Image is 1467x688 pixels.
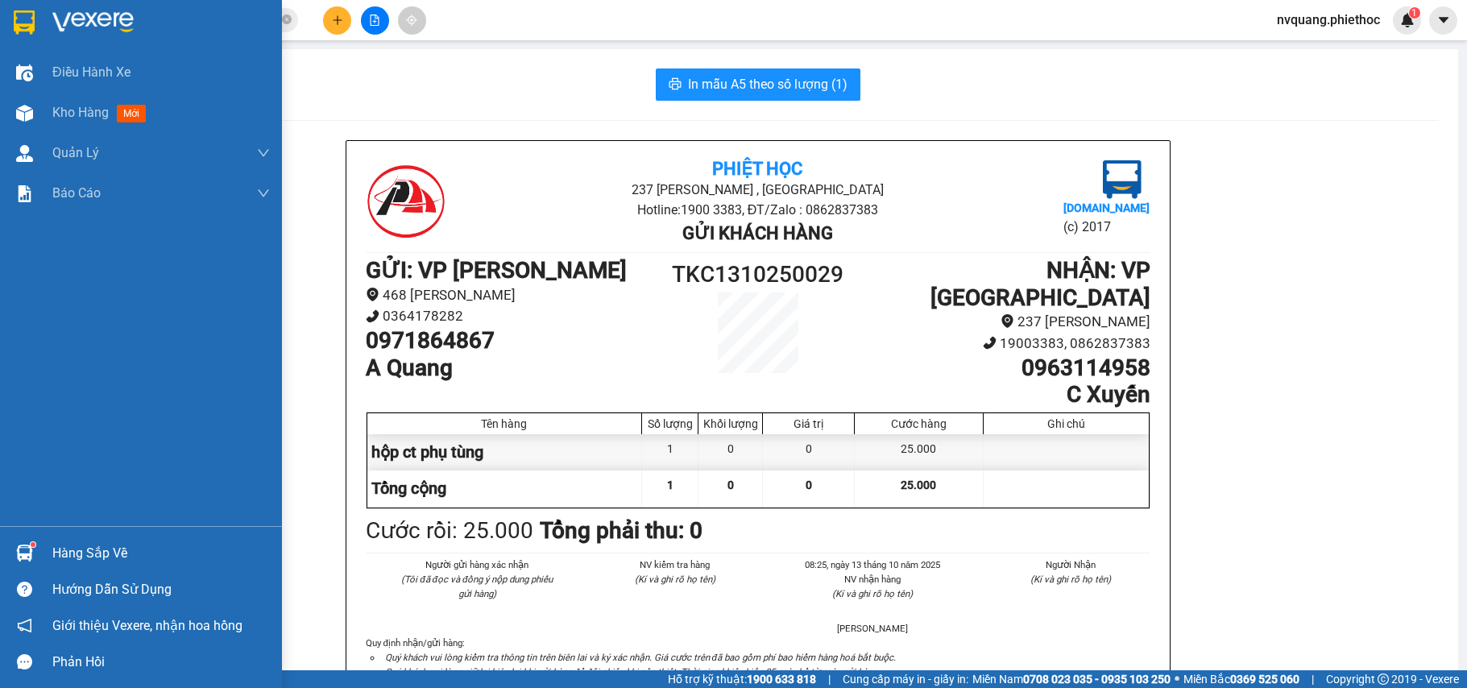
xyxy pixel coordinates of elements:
i: (Kí và ghi rõ họ tên) [635,574,715,585]
b: NHẬN : VP [GEOGRAPHIC_DATA] [930,257,1150,311]
span: down [257,187,270,200]
li: NV kiểm tra hàng [595,557,755,572]
li: 08:25, ngày 13 tháng 10 năm 2025 [794,557,953,572]
h1: C Xuyến [856,381,1150,408]
span: Báo cáo [52,183,101,203]
strong: 0369 525 060 [1230,673,1299,686]
span: phone [983,336,997,350]
li: Hotline: 1900 3383, ĐT/Zalo : 0862837383 [496,200,1019,220]
div: 1 [642,434,698,470]
i: (Tôi đã đọc và đồng ý nộp dung phiếu gửi hàng) [401,574,553,599]
li: Người gửi hàng xác nhận [398,557,557,572]
span: 1 [667,479,673,491]
span: 0 [727,479,734,491]
span: Miền Nam [972,670,1171,688]
img: logo-vxr [14,10,35,35]
img: solution-icon [16,185,33,202]
span: nvquang.phiethoc [1264,10,1393,30]
span: Miền Bắc [1183,670,1299,688]
i: Quý khách vui lòng kiểm tra thông tin trên biên lai và ký xác nhận. Giá cước trên đã bao gồm phí ... [385,652,896,663]
img: icon-new-feature [1400,13,1415,27]
span: Quản Lý [52,143,99,163]
li: 237 [PERSON_NAME] , [GEOGRAPHIC_DATA] [496,180,1019,200]
span: aim [406,15,417,26]
span: down [257,147,270,160]
span: 25.000 [901,479,936,491]
div: Tên hàng [371,417,638,430]
img: logo.jpg [1103,160,1142,199]
h1: 0963114958 [856,354,1150,382]
h1: 0971864867 [366,327,660,354]
b: Gửi khách hàng [682,223,833,243]
span: message [17,654,32,669]
h1: TKC1310250029 [660,257,856,292]
span: printer [669,77,682,93]
div: Cước hàng [859,417,978,430]
span: Điều hành xe [52,62,131,82]
span: 1 [1411,7,1417,19]
div: Phản hồi [52,650,270,674]
span: environment [366,288,379,301]
span: mới [117,105,146,122]
li: 0364178282 [366,305,660,327]
div: Hướng dẫn sử dụng [52,578,270,602]
button: caret-down [1429,6,1457,35]
div: 25.000 [855,434,983,470]
li: 237 [PERSON_NAME] [856,311,1150,333]
span: plus [332,15,343,26]
h1: A Quang [366,354,660,382]
div: 0 [763,434,855,470]
li: [PERSON_NAME] [794,621,953,636]
span: Kho hàng [52,105,109,120]
button: aim [398,6,426,35]
li: 19003383, 0862837383 [856,333,1150,354]
span: Hỗ trợ kỹ thuật: [668,670,816,688]
b: [DOMAIN_NAME] [1063,201,1150,214]
span: close-circle [282,15,292,24]
img: warehouse-icon [16,64,33,81]
button: file-add [361,6,389,35]
li: 468 [PERSON_NAME] [366,284,660,306]
button: plus [323,6,351,35]
i: (Kí và ghi rõ họ tên) [1030,574,1111,585]
div: 0 [698,434,763,470]
img: warehouse-icon [16,545,33,562]
img: warehouse-icon [16,105,33,122]
b: Tổng phải thu: 0 [540,517,702,544]
div: Giá trị [767,417,850,430]
button: printerIn mẫu A5 theo số lượng (1) [656,68,860,101]
b: Phiệt Học [712,159,802,179]
span: close-circle [282,13,292,28]
span: | [1312,670,1314,688]
i: (Kí và ghi rõ họ tên) [832,588,913,599]
div: Cước rồi : 25.000 [366,513,533,549]
img: warehouse-icon [16,145,33,162]
div: Hàng sắp về [52,541,270,566]
img: logo.jpg [366,160,446,241]
sup: 1 [1409,7,1420,19]
li: Người Nhận [991,557,1150,572]
div: hộp ct phụ tùng [367,434,643,470]
i: Quý khách vui lòng giữ lại biên lai khi gửi hàng để đối chiếu khi cần thiết. Thời gian khiếu kiện... [385,666,881,678]
div: Ghi chú [988,417,1145,430]
li: NV nhận hàng [794,572,953,586]
sup: 1 [31,542,35,547]
strong: 1900 633 818 [747,673,816,686]
span: notification [17,618,32,633]
li: (c) 2017 [1063,217,1150,237]
span: Cung cấp máy in - giấy in: [843,670,968,688]
div: Số lượng [646,417,694,430]
span: ⚪️ [1175,676,1179,682]
span: caret-down [1436,13,1451,27]
span: environment [1001,314,1014,328]
b: GỬI : VP [PERSON_NAME] [366,257,627,284]
span: phone [366,309,379,323]
span: Giới thiệu Vexere, nhận hoa hồng [52,615,242,636]
span: In mẫu A5 theo số lượng (1) [688,74,847,94]
span: copyright [1378,673,1389,685]
div: Khối lượng [702,417,758,430]
span: question-circle [17,582,32,597]
span: | [828,670,831,688]
span: Tổng cộng [371,479,446,498]
span: 0 [806,479,812,491]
